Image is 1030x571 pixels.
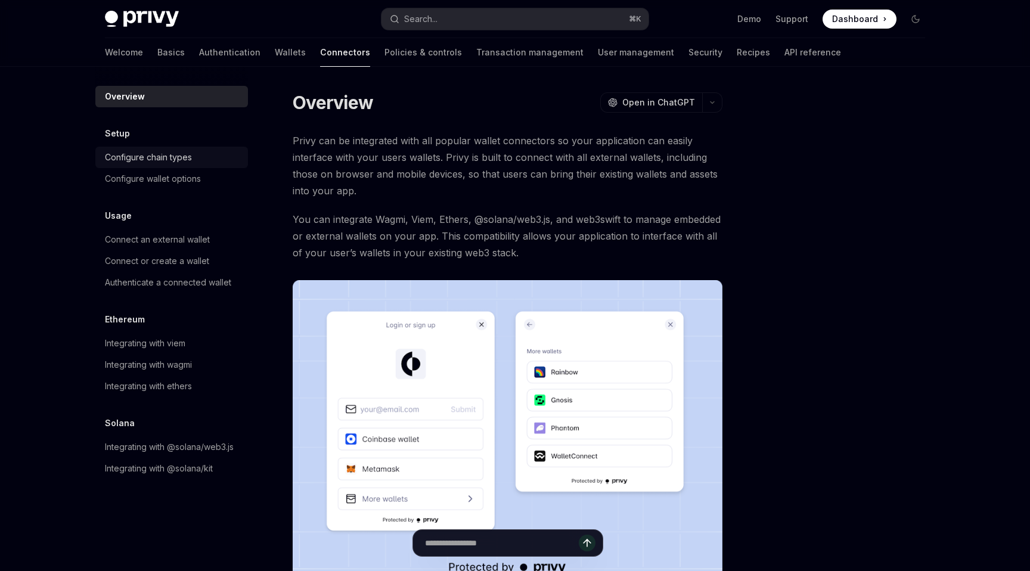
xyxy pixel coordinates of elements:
a: Dashboard [823,10,896,29]
span: Privy can be integrated with all popular wallet connectors so your application can easily interfa... [293,132,722,199]
a: Integrating with ethers [95,376,248,397]
button: Send message [579,535,595,551]
a: Configure wallet options [95,168,248,190]
a: Connect an external wallet [95,229,248,250]
a: Authenticate a connected wallet [95,272,248,293]
a: Transaction management [476,38,584,67]
div: Connect or create a wallet [105,254,209,268]
button: Open in ChatGPT [600,92,702,113]
div: Configure wallet options [105,172,201,186]
a: Overview [95,86,248,107]
button: Search...⌘K [381,8,649,30]
a: Support [775,13,808,25]
div: Integrating with @solana/kit [105,461,213,476]
img: dark logo [105,11,179,27]
h5: Solana [105,416,135,430]
span: Open in ChatGPT [622,97,695,108]
a: API reference [784,38,841,67]
a: Demo [737,13,761,25]
a: User management [598,38,674,67]
a: Wallets [275,38,306,67]
a: Connect or create a wallet [95,250,248,272]
a: Integrating with viem [95,333,248,354]
span: Dashboard [832,13,878,25]
div: Connect an external wallet [105,232,210,247]
h5: Usage [105,209,132,223]
h5: Setup [105,126,130,141]
div: Integrating with viem [105,336,185,350]
a: Policies & controls [384,38,462,67]
a: Connectors [320,38,370,67]
h5: Ethereum [105,312,145,327]
a: Recipes [737,38,770,67]
a: Authentication [199,38,260,67]
span: ⌘ K [629,14,641,24]
a: Integrating with wagmi [95,354,248,376]
a: Security [688,38,722,67]
div: Overview [105,89,145,104]
div: Integrating with @solana/web3.js [105,440,234,454]
div: Authenticate a connected wallet [105,275,231,290]
span: You can integrate Wagmi, Viem, Ethers, @solana/web3.js, and web3swift to manage embedded or exter... [293,211,722,261]
a: Integrating with @solana/web3.js [95,436,248,458]
button: Toggle dark mode [906,10,925,29]
div: Search... [404,12,438,26]
div: Integrating with ethers [105,379,192,393]
div: Integrating with wagmi [105,358,192,372]
a: Basics [157,38,185,67]
div: Configure chain types [105,150,192,165]
a: Welcome [105,38,143,67]
a: Integrating with @solana/kit [95,458,248,479]
a: Configure chain types [95,147,248,168]
h1: Overview [293,92,373,113]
